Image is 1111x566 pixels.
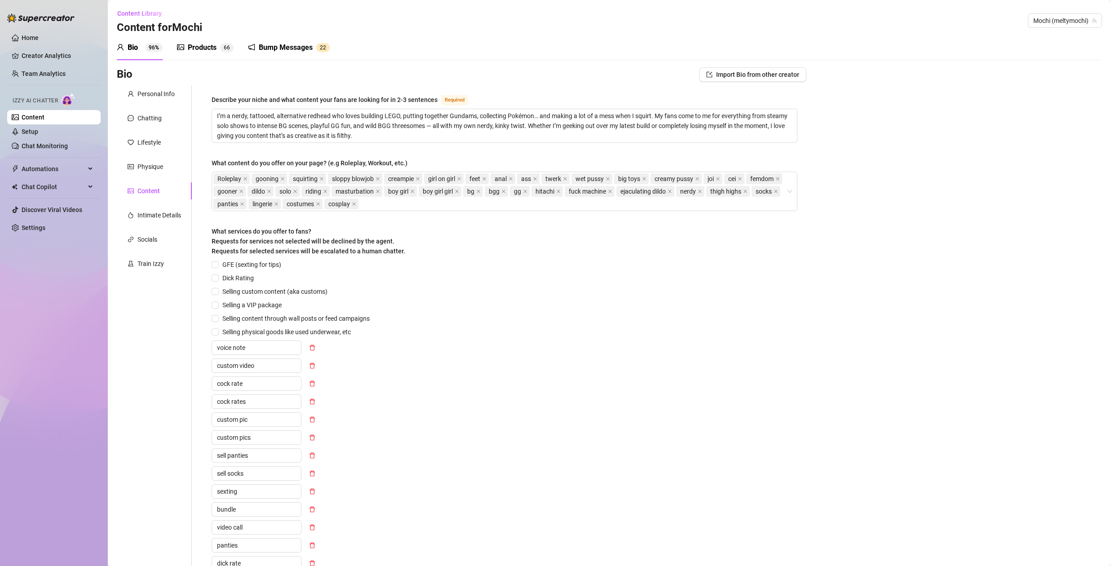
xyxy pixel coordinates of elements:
[416,177,420,181] span: close
[323,189,328,194] span: close
[491,173,515,184] span: anal
[533,177,537,181] span: close
[642,177,646,181] span: close
[332,186,382,197] span: masturbation
[428,174,455,184] span: girl on girl
[7,13,75,22] img: logo-BBDzfeDw.svg
[227,44,230,51] span: 6
[137,210,181,220] div: Intimate Details
[128,212,134,218] span: fire
[128,188,134,194] span: picture
[710,186,741,196] span: thigh highs
[275,186,300,197] span: solo
[217,199,238,209] span: panties
[569,186,606,196] span: fuck machine
[316,202,320,206] span: close
[668,189,672,194] span: close
[309,524,315,531] span: delete
[676,186,704,197] span: nerdy
[145,43,163,52] sup: 96%
[706,186,750,197] span: thigh highs
[289,173,326,184] span: squirting
[463,186,483,197] span: bg
[724,173,744,184] span: cei
[614,173,649,184] span: big toys
[309,398,315,405] span: delete
[469,174,480,184] span: feet
[706,71,713,78] span: import
[482,177,487,181] span: close
[212,466,301,481] input: Enter custom item
[655,174,693,184] span: creamy pussy
[22,34,39,41] a: Home
[212,228,405,255] span: What services do you offer to fans? Requests for services not selected will be declined by the ag...
[212,95,438,105] div: Describe your niche and what content your fans are looking for in 2-3 sentences
[517,173,540,184] span: ass
[465,173,489,184] span: feet
[388,186,408,196] span: boy girl
[212,158,414,168] label: What content do you offer on your page? (e.g Roleplay, Workout, etc.)
[324,199,359,209] span: cosplay
[774,189,778,194] span: close
[320,44,323,51] span: 2
[467,186,474,196] span: bg
[137,137,161,147] div: Lifestyle
[423,186,453,196] span: boy girl girl
[137,113,162,123] div: Chatting
[219,260,285,270] span: GFE (sexting for tips)
[441,95,468,105] span: Required
[716,177,720,181] span: close
[252,199,272,209] span: lingerie
[293,189,297,194] span: close
[217,174,241,184] span: Roleplay
[336,186,374,196] span: masturbation
[752,186,780,197] span: socks
[309,542,315,548] span: delete
[212,394,301,409] input: Enter custom item
[305,186,321,196] span: riding
[384,186,417,197] span: boy girl
[219,327,354,337] span: Selling physical goods like used underwear, etc
[243,177,248,181] span: close
[575,174,604,184] span: wet pussy
[248,44,255,51] span: notification
[1033,14,1097,27] span: Mochi (meltymochi)
[274,202,279,206] span: close
[301,186,330,197] span: riding
[328,173,382,184] span: sloppy blowjob
[212,430,301,445] input: Enter custom item
[22,224,45,231] a: Settings
[212,109,797,142] textarea: Describe your niche and what content your fans are looking for in 2-3 sentences
[128,236,134,243] span: link
[117,6,169,21] button: Content Library
[137,162,163,172] div: Physique
[319,177,324,181] span: close
[309,488,315,495] span: delete
[571,173,612,184] span: wet pussy
[536,186,554,196] span: hitachi
[708,174,714,184] span: joi
[212,448,301,463] input: Enter custom item
[13,97,58,105] span: Izzy AI Chatter
[22,162,85,176] span: Automations
[280,177,285,181] span: close
[699,67,806,82] button: Import Bio from other creator
[12,165,19,172] span: thunderbolt
[22,142,68,150] a: Chat Monitoring
[293,174,318,184] span: squirting
[563,177,567,181] span: close
[213,186,246,197] span: gooner
[128,261,134,267] span: experiment
[323,44,326,51] span: 2
[248,186,274,197] span: dildo
[309,380,315,387] span: delete
[541,173,570,184] span: twerk
[177,44,184,51] span: picture
[608,189,612,194] span: close
[220,43,234,52] sup: 66
[352,202,356,206] span: close
[309,452,315,459] span: delete
[457,177,461,181] span: close
[309,434,315,441] span: delete
[384,173,422,184] span: creampie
